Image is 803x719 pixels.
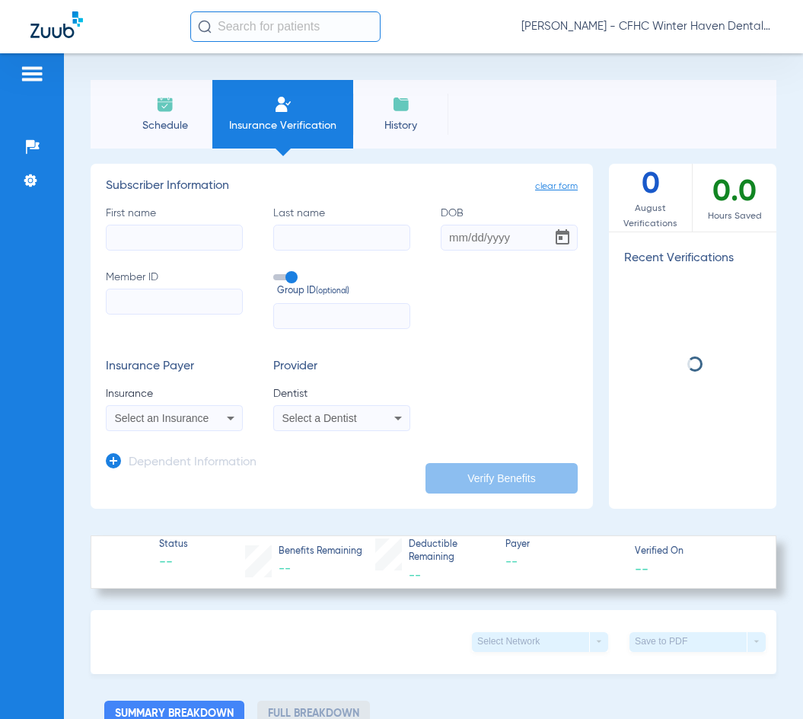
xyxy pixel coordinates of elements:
h3: Recent Verifications [609,251,776,267]
h3: Provider [273,359,410,375]
span: Benefits Remaining [279,545,362,559]
span: Hours Saved [693,209,776,224]
input: Last name [273,225,410,251]
label: First name [106,206,243,251]
small: (optional) [316,285,349,299]
input: First name [106,225,243,251]
span: Payer [505,538,622,552]
span: Dentist [273,386,410,401]
div: 0 [609,164,693,232]
span: clear form [535,179,578,194]
img: Schedule [156,95,174,113]
span: -- [505,553,622,572]
span: Group ID [277,285,410,299]
h3: Dependent Information [129,455,257,471]
span: -- [159,553,188,572]
span: Insurance [106,386,243,401]
span: [PERSON_NAME] - CFHC Winter Haven Dental [521,19,773,34]
span: Schedule [129,118,201,133]
img: Zuub Logo [30,11,83,38]
input: Member ID [106,289,243,315]
span: History [365,118,437,133]
span: Insurance Verification [224,118,342,133]
input: Search for patients [190,11,381,42]
input: DOBOpen calendar [441,225,578,251]
span: -- [635,561,648,577]
h3: Insurance Payer [106,359,243,375]
img: Manual Insurance Verification [274,95,292,113]
img: hamburger-icon [20,65,44,83]
label: Last name [273,206,410,251]
span: Status [159,538,188,552]
span: -- [409,570,421,582]
label: DOB [441,206,578,251]
img: History [392,95,410,113]
span: Deductible Remaining [409,538,492,565]
label: Member ID [106,270,243,329]
h3: Subscriber Information [106,179,578,194]
span: August Verifications [609,201,692,232]
div: 0.0 [693,164,776,232]
span: -- [279,563,291,575]
img: Search Icon [198,20,212,34]
span: Select an Insurance [115,412,209,424]
button: Open calendar [547,222,578,253]
button: Verify Benefits [425,463,578,494]
span: Select a Dentist [282,412,357,424]
span: Verified On [635,545,751,559]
